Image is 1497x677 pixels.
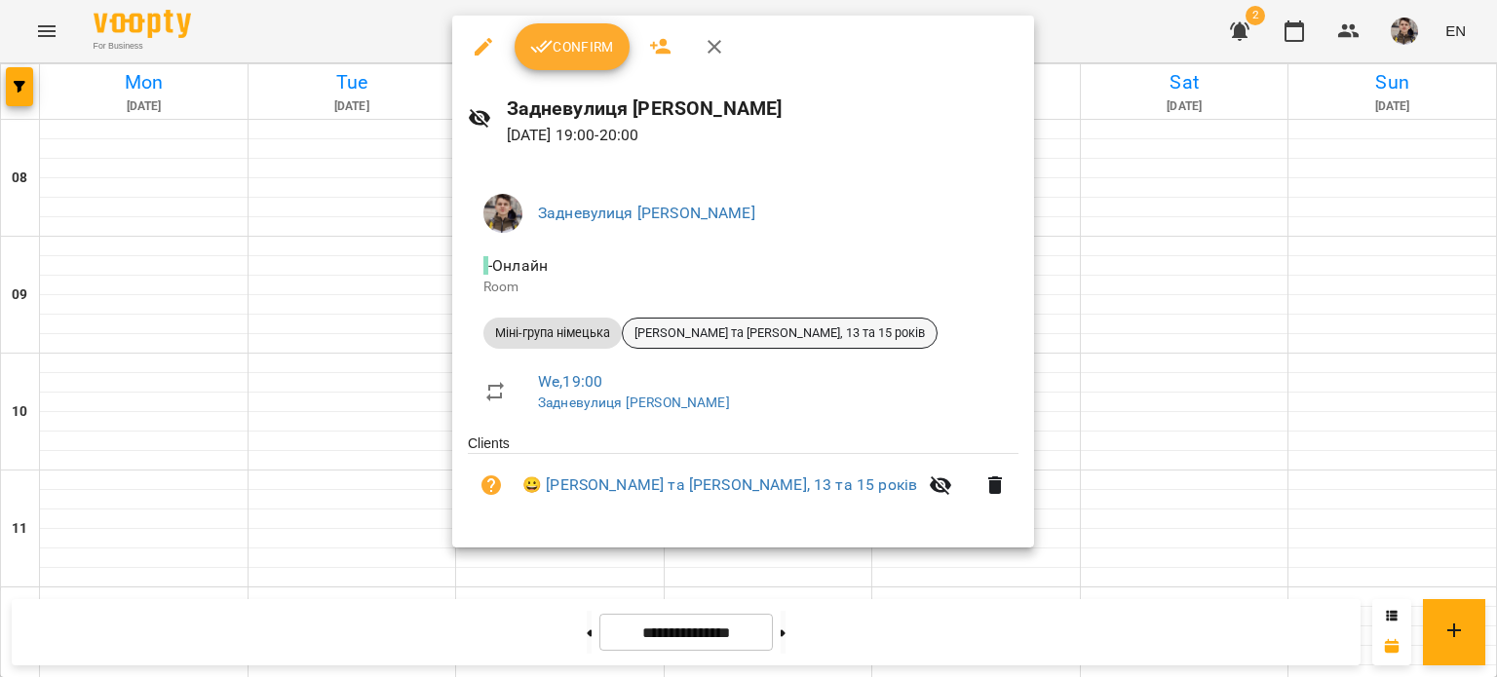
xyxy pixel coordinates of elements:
a: We , 19:00 [538,372,602,391]
ul: Clients [468,433,1018,524]
button: Confirm [515,23,630,70]
p: [DATE] 19:00 - 20:00 [507,124,1018,147]
img: fc1e08aabc335e9c0945016fe01e34a0.jpg [483,194,522,233]
a: Задневулиця [PERSON_NAME] [538,204,755,222]
p: Room [483,278,1003,297]
h6: Задневулиця [PERSON_NAME] [507,94,1018,124]
button: Unpaid. Bill the attendance? [468,462,515,508]
span: Міні-група німецька [483,324,622,342]
span: [PERSON_NAME] та [PERSON_NAME], 13 та 15 років [623,324,937,342]
a: 😀 [PERSON_NAME] та [PERSON_NAME], 13 та 15 років [522,473,917,497]
span: Confirm [530,35,614,58]
a: Задневулиця [PERSON_NAME] [538,395,730,410]
span: - Онлайн [483,256,552,275]
div: [PERSON_NAME] та [PERSON_NAME], 13 та 15 років [622,318,938,349]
